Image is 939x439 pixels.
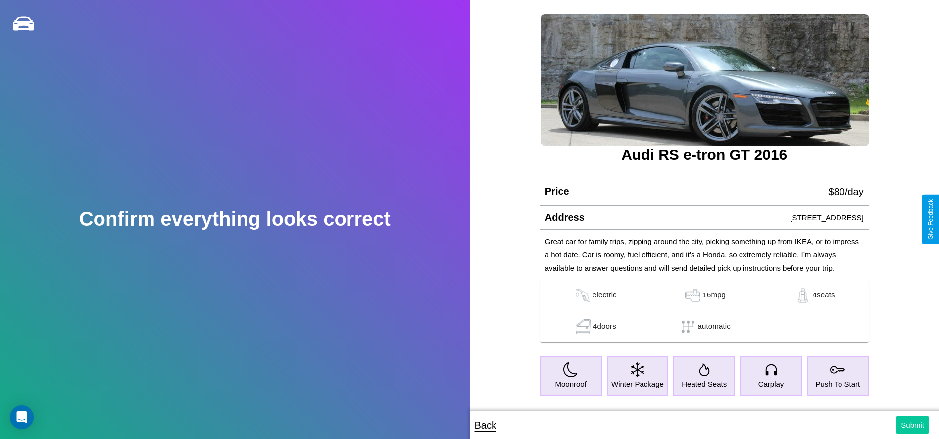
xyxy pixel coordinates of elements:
p: Carplay [758,377,784,390]
h4: Price [545,186,569,197]
p: 16 mpg [702,288,726,303]
p: Push To Start [815,377,860,390]
p: 4 seats [813,288,835,303]
p: Moonroof [555,377,586,390]
p: [STREET_ADDRESS] [790,211,863,224]
div: Open Intercom Messenger [10,405,34,429]
p: 4 doors [593,319,616,334]
p: automatic [698,319,731,334]
img: gas [683,288,702,303]
p: Great car for family trips, zipping around the city, picking something up from IKEA, or to impres... [545,235,864,275]
img: gas [793,288,813,303]
table: simple table [540,280,869,342]
h3: Audi RS e-tron GT 2016 [540,146,869,163]
img: gas [573,319,593,334]
button: Submit [896,416,929,434]
p: Back [475,416,496,434]
p: Winter Package [611,377,664,390]
h2: Confirm everything looks correct [79,208,391,230]
p: Heated Seats [682,377,727,390]
p: $ 80 /day [829,183,864,200]
p: electric [593,288,617,303]
img: gas [573,288,593,303]
h4: Address [545,212,585,223]
div: Give Feedback [927,199,934,240]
